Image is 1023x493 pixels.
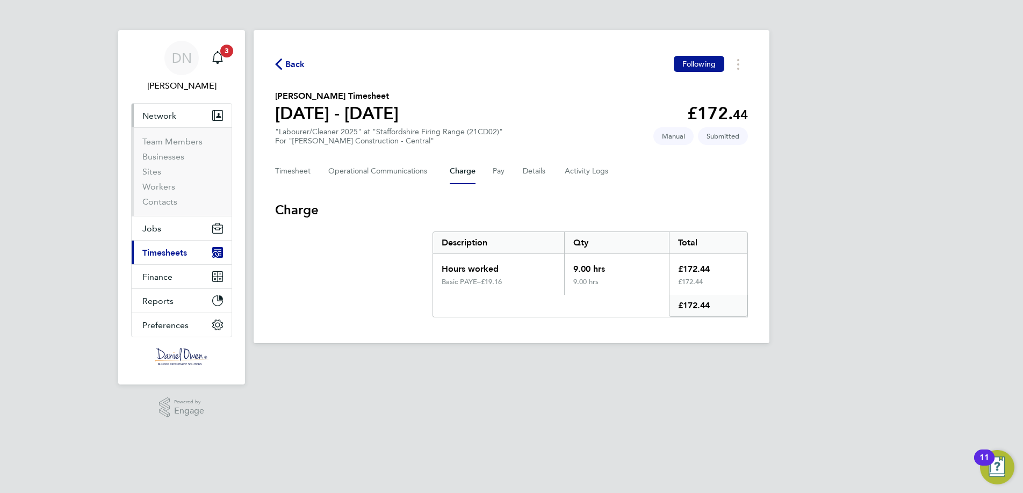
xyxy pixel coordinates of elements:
[142,320,189,330] span: Preferences
[275,103,399,124] h1: [DATE] - [DATE]
[275,136,503,146] div: For "[PERSON_NAME] Construction - Central"
[669,278,747,295] div: £172.44
[564,278,669,295] div: 9.00 hrs
[118,30,245,385] nav: Main navigation
[275,127,503,146] div: "Labourer/Cleaner 2025" at "Staffordshire Firing Range (21CD02)"
[682,59,716,69] span: Following
[132,127,232,216] div: Network
[155,348,208,365] img: danielowen-logo-retina.png
[698,127,748,145] span: This timesheet is Submitted.
[132,265,232,288] button: Finance
[564,254,669,278] div: 9.00 hrs
[159,397,205,418] a: Powered byEngage
[172,51,192,65] span: DN
[477,277,481,286] span: –
[142,296,174,306] span: Reports
[132,313,232,337] button: Preferences
[564,232,669,253] div: Qty
[142,272,172,282] span: Finance
[669,254,747,278] div: £172.44
[523,158,547,184] button: Details
[733,107,748,122] span: 44
[275,90,399,103] h2: [PERSON_NAME] Timesheet
[142,223,161,234] span: Jobs
[131,348,232,365] a: Go to home page
[131,41,232,92] a: DN[PERSON_NAME]
[674,56,724,72] button: Following
[142,151,184,162] a: Businesses
[174,397,204,407] span: Powered by
[729,56,748,73] button: Timesheets Menu
[142,197,177,207] a: Contacts
[979,458,989,472] div: 11
[131,79,232,92] span: Danielle Nail
[275,57,305,71] button: Back
[328,158,433,184] button: Operational Communications
[433,232,564,253] div: Description
[687,103,748,124] app-decimal: £172.
[142,166,161,177] a: Sites
[132,104,232,127] button: Network
[653,127,694,145] span: This timesheet was manually created.
[433,254,564,278] div: Hours worked
[275,158,311,184] button: Timesheet
[132,241,232,264] button: Timesheets
[275,201,748,219] h3: Charge
[207,41,228,75] a: 3
[132,289,232,313] button: Reports
[442,278,481,286] div: Basic PAYE
[433,231,748,317] div: Charge
[275,201,748,317] section: Charge
[450,158,476,184] button: Charge
[285,58,305,71] span: Back
[493,158,506,184] button: Pay
[132,216,232,240] button: Jobs
[142,136,203,147] a: Team Members
[481,278,556,286] div: £19.16
[565,158,610,184] button: Activity Logs
[142,182,175,192] a: Workers
[142,111,176,121] span: Network
[669,232,747,253] div: Total
[669,295,747,317] div: £172.44
[980,450,1014,484] button: Open Resource Center, 11 new notifications
[174,407,204,416] span: Engage
[142,248,187,258] span: Timesheets
[220,45,233,57] span: 3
